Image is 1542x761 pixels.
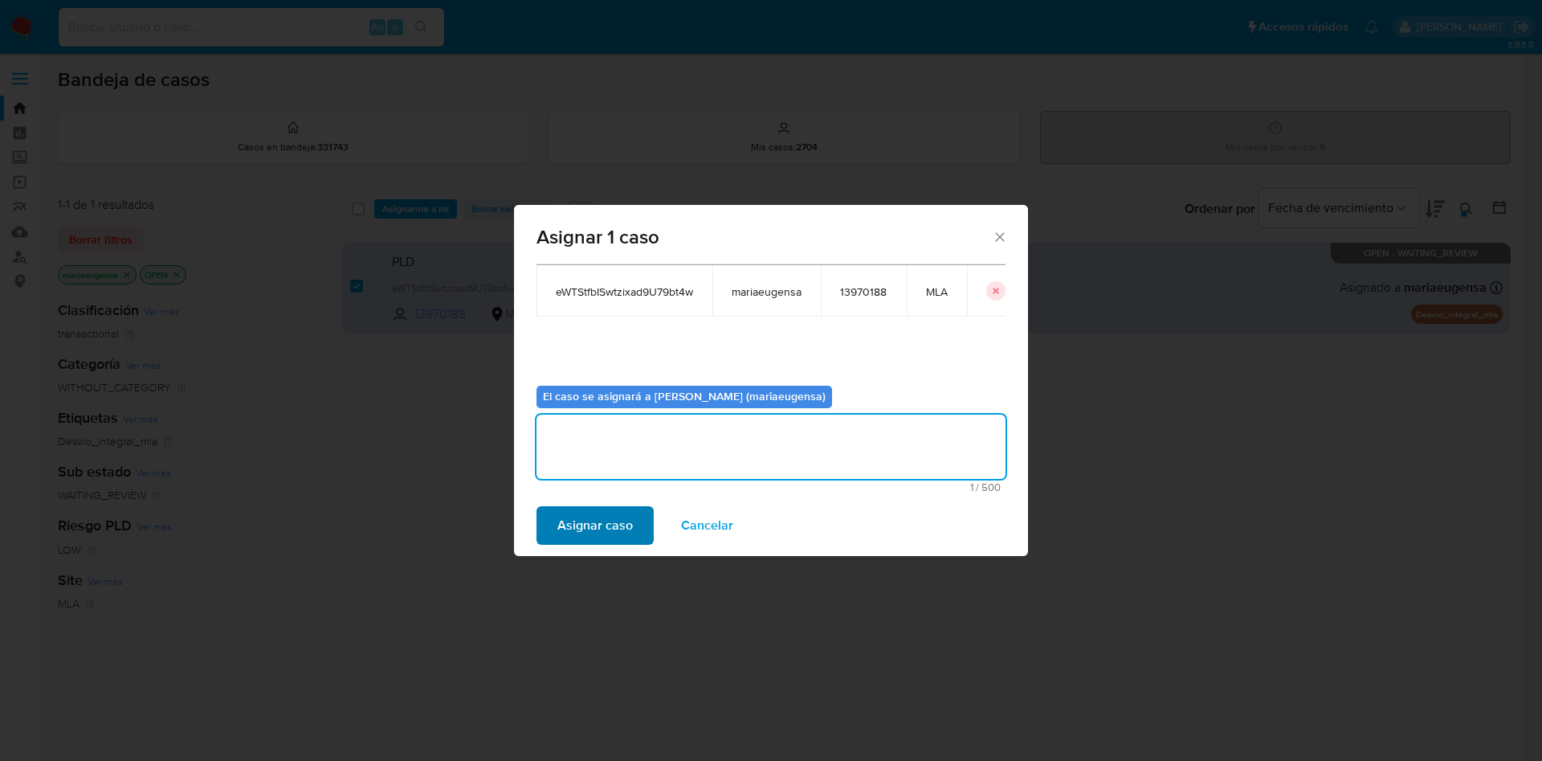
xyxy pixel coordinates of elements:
span: mariaeugensa [732,284,802,299]
button: Cerrar ventana [992,229,1006,243]
div: assign-modal [514,205,1028,556]
span: 13970188 [840,284,887,299]
button: Cancelar [660,506,754,545]
span: MLA [926,284,948,299]
span: Asignar 1 caso [536,227,992,247]
span: Asignar caso [557,508,633,543]
span: Máximo 500 caracteres [541,482,1001,493]
span: eWTStfbISwtzixad9U79bt4w [556,284,693,299]
button: Asignar caso [536,506,654,545]
button: icon-button [986,281,1006,301]
span: Cancelar [681,508,733,543]
b: El caso se asignará a [PERSON_NAME] (mariaeugensa) [543,388,826,404]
